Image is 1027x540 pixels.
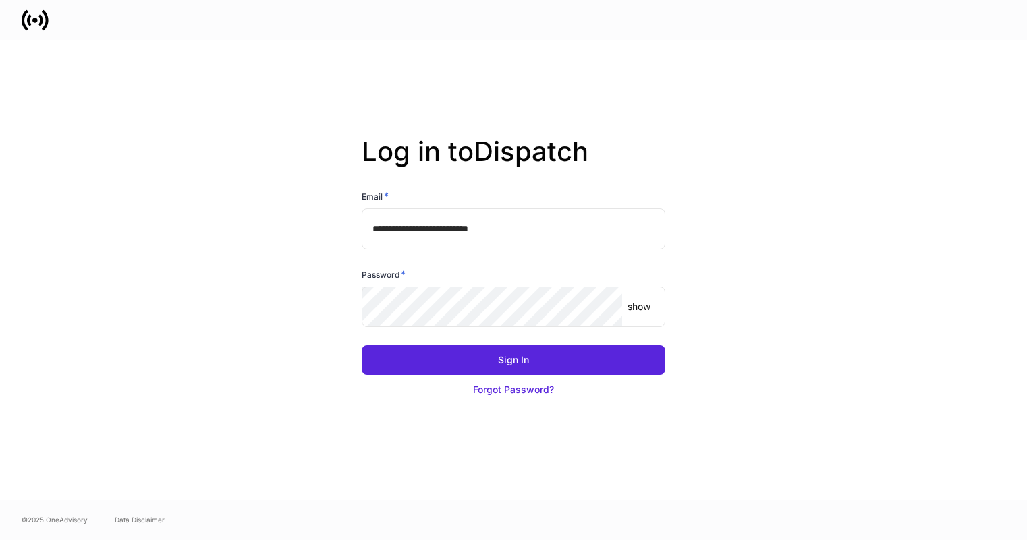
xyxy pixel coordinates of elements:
[473,383,554,396] div: Forgot Password?
[362,375,665,404] button: Forgot Password?
[362,189,389,203] h6: Email
[115,514,165,525] a: Data Disclaimer
[362,268,406,281] h6: Password
[628,300,650,313] p: show
[498,353,529,367] div: Sign In
[362,136,665,189] h2: Log in to Dispatch
[362,345,665,375] button: Sign In
[22,514,88,525] span: © 2025 OneAdvisory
